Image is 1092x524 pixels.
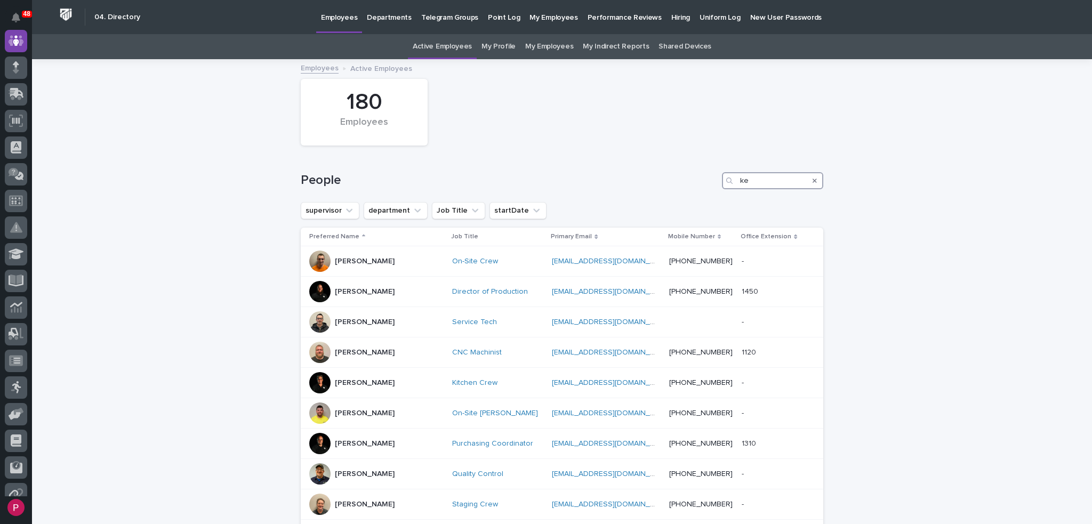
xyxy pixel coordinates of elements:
[722,172,823,189] input: Search
[335,257,395,266] p: [PERSON_NAME]
[335,318,395,327] p: [PERSON_NAME]
[301,277,823,307] tr: [PERSON_NAME]Director of Production [EMAIL_ADDRESS][DOMAIN_NAME] [PHONE_NUMBER]14501450
[452,470,503,479] a: Quality Control
[452,439,533,448] a: Purchasing Coordinator
[432,202,485,219] button: Job Title
[583,34,649,59] a: My Indirect Reports
[552,409,672,417] a: [EMAIL_ADDRESS][DOMAIN_NAME]
[301,173,718,188] h1: People
[335,500,395,509] p: [PERSON_NAME]
[301,398,823,429] tr: [PERSON_NAME]On-Site [PERSON_NAME] [EMAIL_ADDRESS][DOMAIN_NAME] [PHONE_NUMBER]--
[335,439,395,448] p: [PERSON_NAME]
[552,501,672,508] a: [EMAIL_ADDRESS][DOMAIN_NAME]
[669,349,733,356] a: [PHONE_NUMBER]
[56,5,76,25] img: Workspace Logo
[23,10,30,18] p: 48
[552,349,672,356] a: [EMAIL_ADDRESS][DOMAIN_NAME]
[301,307,823,337] tr: [PERSON_NAME]Service Tech [EMAIL_ADDRESS][DOMAIN_NAME] --
[742,498,746,509] p: -
[669,501,733,508] a: [PHONE_NUMBER]
[668,231,715,243] p: Mobile Number
[319,89,409,116] div: 180
[741,231,791,243] p: Office Extension
[742,437,758,448] p: 1310
[742,407,746,418] p: -
[350,62,412,74] p: Active Employees
[552,379,672,386] a: [EMAIL_ADDRESS][DOMAIN_NAME]
[481,34,516,59] a: My Profile
[335,409,395,418] p: [PERSON_NAME]
[552,318,672,326] a: [EMAIL_ADDRESS][DOMAIN_NAME]
[742,285,760,296] p: 1450
[659,34,711,59] a: Shared Devices
[551,231,592,243] p: Primary Email
[452,287,528,296] a: Director of Production
[552,470,672,478] a: [EMAIL_ADDRESS][DOMAIN_NAME]
[301,202,359,219] button: supervisor
[669,379,733,386] a: [PHONE_NUMBER]
[5,496,27,519] button: users-avatar
[319,117,409,139] div: Employees
[552,440,672,447] a: [EMAIL_ADDRESS][DOMAIN_NAME]
[301,246,823,277] tr: [PERSON_NAME]On-Site Crew [EMAIL_ADDRESS][DOMAIN_NAME] [PHONE_NUMBER]--
[742,316,746,327] p: -
[335,378,395,388] p: [PERSON_NAME]
[94,13,140,22] h2: 04. Directory
[335,470,395,479] p: [PERSON_NAME]
[489,202,547,219] button: startDate
[452,348,502,357] a: CNC Machinist
[335,287,395,296] p: [PERSON_NAME]
[452,500,498,509] a: Staging Crew
[552,288,672,295] a: [EMAIL_ADDRESS][DOMAIN_NAME]
[669,288,733,295] a: [PHONE_NUMBER]
[742,467,746,479] p: -
[364,202,428,219] button: department
[669,257,733,265] a: [PHONE_NUMBER]
[301,489,823,520] tr: [PERSON_NAME]Staging Crew [EMAIL_ADDRESS][DOMAIN_NAME] [PHONE_NUMBER]--
[552,257,672,265] a: [EMAIL_ADDRESS][DOMAIN_NAME]
[669,440,733,447] a: [PHONE_NUMBER]
[742,376,746,388] p: -
[413,34,472,59] a: Active Employees
[452,318,497,327] a: Service Tech
[301,368,823,398] tr: [PERSON_NAME]Kitchen Crew [EMAIL_ADDRESS][DOMAIN_NAME] [PHONE_NUMBER]--
[525,34,573,59] a: My Employees
[5,6,27,29] button: Notifications
[335,348,395,357] p: [PERSON_NAME]
[452,257,498,266] a: On-Site Crew
[301,61,339,74] a: Employees
[669,470,733,478] a: [PHONE_NUMBER]
[309,231,359,243] p: Preferred Name
[669,409,733,417] a: [PHONE_NUMBER]
[452,409,538,418] a: On-Site [PERSON_NAME]
[301,429,823,459] tr: [PERSON_NAME]Purchasing Coordinator [EMAIL_ADDRESS][DOMAIN_NAME] [PHONE_NUMBER]13101310
[451,231,478,243] p: Job Title
[301,459,823,489] tr: [PERSON_NAME]Quality Control [EMAIL_ADDRESS][DOMAIN_NAME] [PHONE_NUMBER]--
[452,378,497,388] a: Kitchen Crew
[742,346,758,357] p: 1120
[742,255,746,266] p: -
[13,13,27,30] div: Notifications48
[301,337,823,368] tr: [PERSON_NAME]CNC Machinist [EMAIL_ADDRESS][DOMAIN_NAME] [PHONE_NUMBER]11201120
